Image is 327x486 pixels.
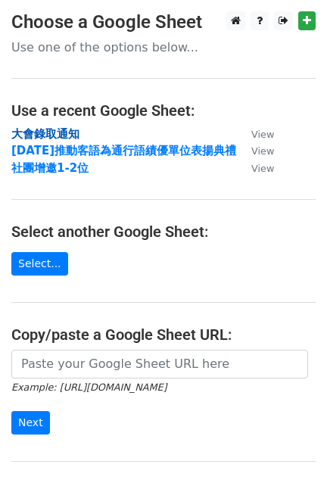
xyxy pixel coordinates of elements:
p: Use one of the options below... [11,39,316,55]
h3: Choose a Google Sheet [11,11,316,33]
small: Example: [URL][DOMAIN_NAME] [11,382,167,393]
a: [DATE]推動客語為通行語績優單位表揚典禮 [11,144,236,157]
a: 社團增邀1-2位 [11,161,89,175]
a: Select... [11,252,68,276]
input: Next [11,411,50,435]
iframe: Chat Widget [251,413,327,486]
input: Paste your Google Sheet URL here [11,350,308,379]
small: View [251,129,274,140]
a: View [236,144,274,157]
a: View [236,161,274,175]
small: View [251,163,274,174]
h4: Use a recent Google Sheet: [11,101,316,120]
small: View [251,145,274,157]
h4: Copy/paste a Google Sheet URL: [11,326,316,344]
h4: Select another Google Sheet: [11,223,316,241]
a: 大會錄取通知 [11,127,79,141]
a: View [236,127,274,141]
div: 聊天小工具 [251,413,327,486]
